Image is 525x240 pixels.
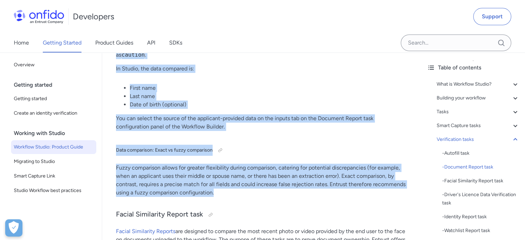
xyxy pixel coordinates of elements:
[11,155,96,169] a: Migrating to Studio
[5,219,22,237] button: Open Preferences
[442,191,519,207] a: -Driver's Licence Data Verification task
[14,186,94,195] span: Studio Workflow best practices
[11,92,96,106] a: Getting started
[437,122,519,130] a: Smart Capture tasks
[14,61,94,69] span: Overview
[473,8,511,25] a: Support
[442,213,519,221] a: -Identity Report task
[169,33,182,52] a: SDKs
[95,33,133,52] a: Product Guides
[442,177,519,185] a: -Facial Similarity Report task
[130,84,408,92] li: First name
[442,191,519,207] div: - Driver's Licence Data Verification task
[14,10,64,23] img: Onfido Logo
[442,227,519,235] a: -Watchlist Report task
[11,169,96,183] a: Smart Capture Link
[130,92,408,100] li: Last name
[401,35,511,51] input: Onfido search input field
[442,227,519,235] div: - Watchlist Report task
[43,33,81,52] a: Getting Started
[116,145,408,156] h5: Data comparison: Exact vs fuzzy comparison
[116,65,408,73] p: In Studio, the data compared is:
[14,109,94,117] span: Create an identity verification
[73,11,114,22] h1: Developers
[14,78,99,92] div: Getting started
[147,33,155,52] a: API
[11,58,96,72] a: Overview
[130,100,408,109] li: Date of birth (optional)
[121,51,145,58] code: caution
[11,106,96,120] a: Create an identity verification
[442,163,519,171] a: -Document Report task
[14,126,99,140] div: Working with Studio
[11,184,96,198] a: Studio Workflow best practices
[14,172,94,180] span: Smart Capture Link
[437,135,519,144] a: Verification tasks
[442,163,519,171] div: - Document Report task
[442,149,519,157] div: - Autofill task
[116,164,408,197] p: Fuzzy comparison allows for greater flexibility during comparison, catering for potential discrep...
[437,108,519,116] a: Tasks
[14,95,94,103] span: Getting started
[14,33,29,52] a: Home
[437,80,519,88] a: What is Workflow Studio?
[437,94,519,102] a: Building your workflow
[14,143,94,151] span: Workflow Studio: Product Guide
[116,209,408,220] h3: Facial Similarity Report task
[427,64,519,72] div: Table of contents
[14,157,94,166] span: Migrating to Studio
[5,219,22,237] div: Cookie Preferences
[442,149,519,157] a: -Autofill task
[11,140,96,154] a: Workflow Studio: Product Guide
[116,114,408,131] p: You can select the source of the applicant-provided data on the inputs tab on the Document Report...
[442,213,519,221] div: - Identity Report task
[442,177,519,185] div: - Facial Similarity Report task
[116,228,175,234] a: Facial Similarity Reports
